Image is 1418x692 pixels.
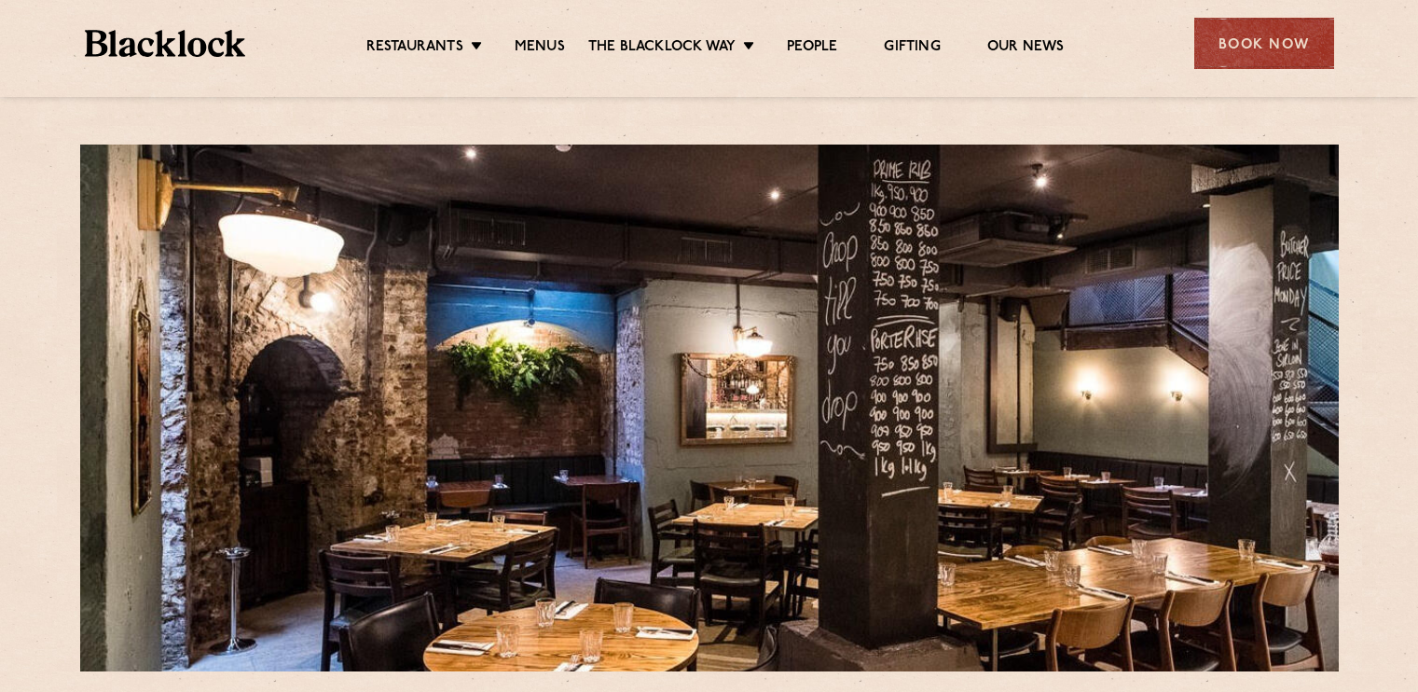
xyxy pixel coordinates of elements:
a: People [787,38,837,59]
img: BL_Textured_Logo-footer-cropped.svg [85,30,246,57]
a: Restaurants [366,38,463,59]
a: Menus [515,38,565,59]
a: The Blacklock Way [588,38,736,59]
div: Book Now [1194,18,1334,69]
a: Gifting [884,38,940,59]
a: Our News [987,38,1065,59]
